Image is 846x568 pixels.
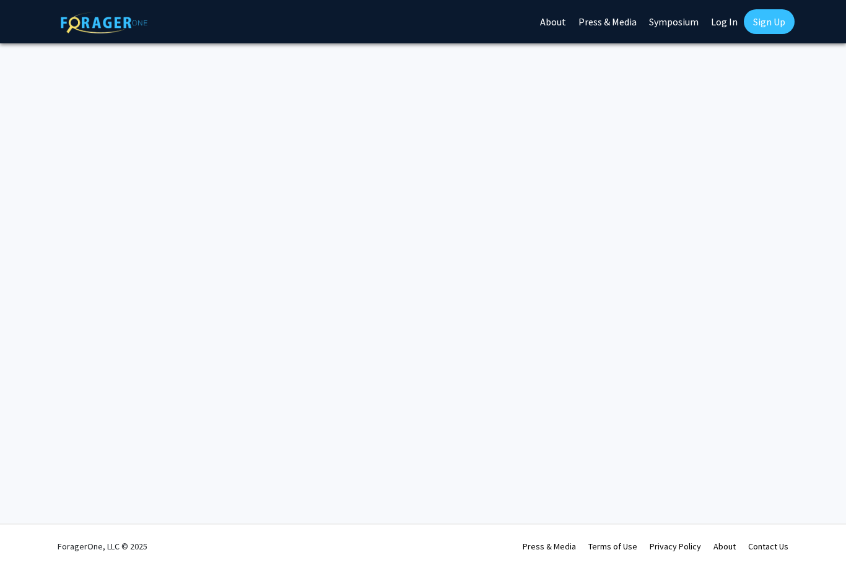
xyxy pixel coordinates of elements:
a: Terms of Use [588,541,637,552]
a: Privacy Policy [650,541,701,552]
a: Press & Media [523,541,576,552]
a: Contact Us [748,541,788,552]
img: ForagerOne Logo [61,12,147,33]
div: ForagerOne, LLC © 2025 [58,525,147,568]
a: Sign Up [744,9,795,34]
a: About [713,541,736,552]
